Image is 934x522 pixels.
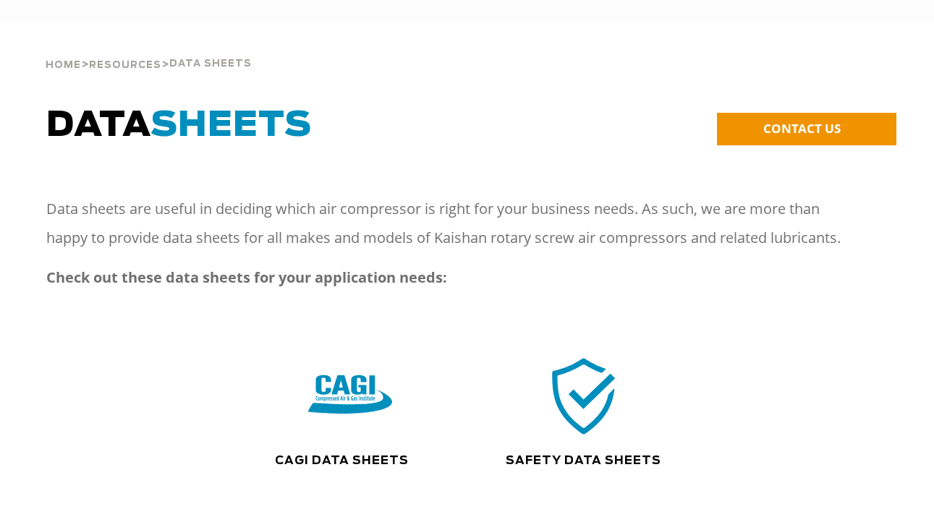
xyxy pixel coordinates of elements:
img: safety icon [542,354,626,438]
a: CONTACT US [717,113,896,145]
strong: Check out these data sheets for your application needs: [46,268,447,287]
div: CAGI [234,354,467,438]
a: Home [46,58,81,71]
span: Home [46,61,81,70]
a: CAGI Data Sheets [275,455,409,466]
span: SHEETS [150,108,312,143]
span: Data Sheets [169,59,252,69]
div: safety icon [476,354,691,438]
span: DATA [46,108,312,143]
p: Data sheets are useful in deciding which air compressor is right for your business needs. As such... [46,194,862,252]
div: > > [46,22,252,77]
a: Resources [89,58,161,71]
span: CONTACT US [763,120,841,137]
a: Safety Data Sheets [506,455,661,466]
img: CAGI [308,354,392,438]
span: Resources [89,61,161,70]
